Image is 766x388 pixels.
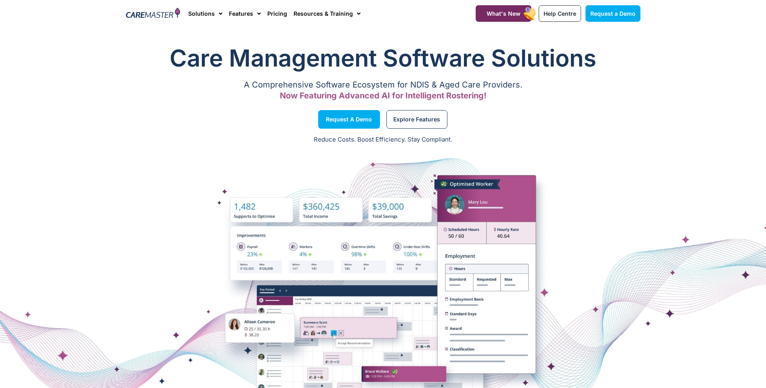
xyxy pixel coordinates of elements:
span: Help Centre [544,10,576,17]
img: CareMaster Logo [126,8,180,20]
p: A Comprehensive Software Ecosystem for NDIS & Aged Care Providers. [126,82,640,88]
a: Explore Features [386,110,447,129]
p: Reduce Costs. Boost Efficiency. Stay Compliant. [5,135,761,144]
span: Now Featuring Advanced AI for Intelligent Rostering! [280,91,487,100]
a: Request a Demo [586,5,640,22]
a: What's New [476,5,531,22]
h1: Care Management Software Solutions [126,42,640,74]
a: Request a Demo [318,110,380,129]
span: Request a Demo [326,117,372,121]
span: Explore Features [393,117,440,121]
span: Request a Demo [590,10,636,17]
a: Help Centre [539,5,581,22]
span: What's New [487,10,520,17]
